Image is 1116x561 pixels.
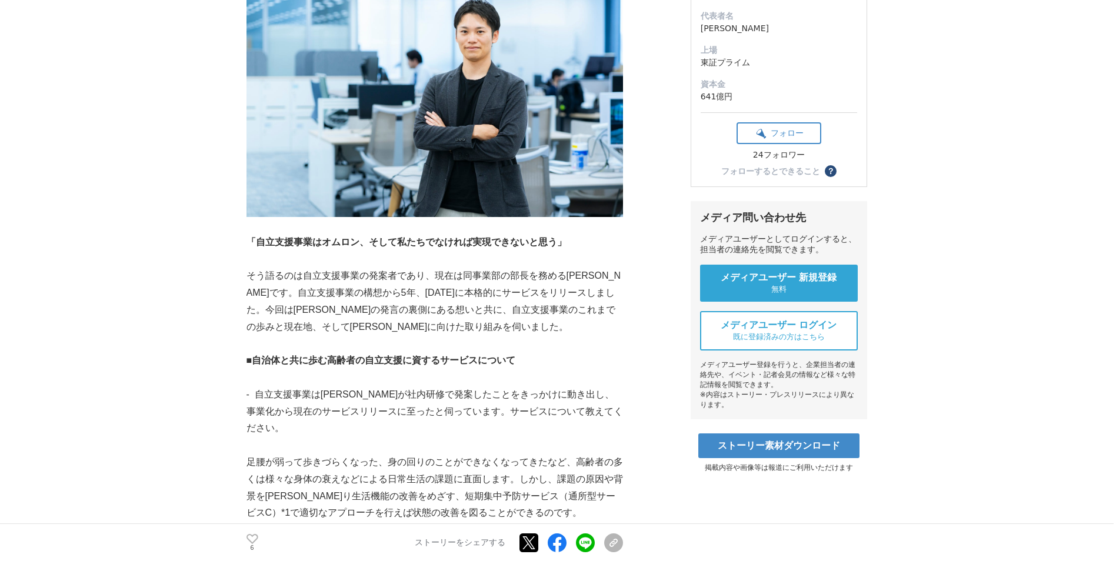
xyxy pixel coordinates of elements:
[415,537,505,548] p: ストーリーをシェアする
[700,360,858,410] div: メディアユーザー登録を行うと、企業担当者の連絡先や、イベント・記者会見の情報など様々な特記情報を閲覧できます。 ※内容はストーリー・プレスリリースにより異なります。
[737,150,821,161] div: 24フォロワー
[691,463,867,473] p: 掲載内容や画像等は報道にご利用いただけます
[701,22,857,35] dd: [PERSON_NAME]
[700,234,858,255] div: メディアユーザーとしてログインすると、担当者の連絡先を閲覧できます。
[701,56,857,69] dd: 東証プライム
[700,265,858,302] a: メディアユーザー 新規登録 無料
[721,167,820,175] div: フォローするとできること
[246,268,623,335] p: そう語るのは自立支援事業の発案者であり、現在は同事業部の部長を務める[PERSON_NAME]です。自立支援事業の構想から5年、[DATE]に本格的にサービスをリリースしました。今回は[PERS...
[246,355,516,365] strong: ■自治体と共に歩む高齢者の自立支援に資するサービスについて
[246,454,623,522] p: 足腰が弱って歩きづらくなった、身の回りのことができなくなってきたなど、高齢者の多くは様々な身体の衰えなどによる日常生活の課題に直面します。しかし、課題の原因や背景を[PERSON_NAME]り生...
[246,545,258,551] p: 6
[701,91,857,103] dd: 641億円
[737,122,821,144] button: フォロー
[771,284,787,295] span: 無料
[246,386,623,437] p: - 自立支援事業は[PERSON_NAME]が社内研修で発案したことをきっかけに動き出し、事業化から現在のサービスリリースに至ったと伺っています。サービスについて教えてください。
[827,167,835,175] span: ？
[246,237,567,247] strong: 「自立支援事業はオムロン、そして私たちでなければ実現できないと思う」
[700,311,858,350] a: メディアユーザー ログイン 既に登録済みの方はこちら
[721,319,837,332] span: メディアユーザー ログイン
[733,332,825,342] span: 既に登録済みの方はこちら
[698,433,860,458] a: ストーリー素材ダウンロード
[701,44,857,56] dt: 上場
[700,211,858,225] div: メディア問い合わせ先
[721,272,837,284] span: メディアユーザー 新規登録
[701,10,857,22] dt: 代表者名
[825,165,837,177] button: ？
[701,78,857,91] dt: 資本金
